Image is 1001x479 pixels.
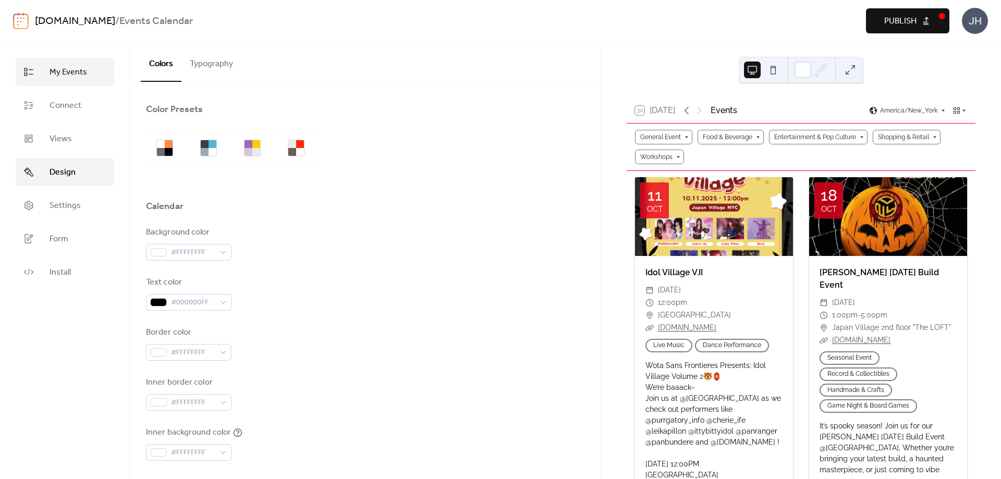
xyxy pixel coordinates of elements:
[832,309,858,322] span: 1:00pm
[171,347,215,359] span: #FFFFFFFF
[832,297,855,309] span: [DATE]
[16,91,114,119] a: Connect
[146,326,229,339] div: Border color
[711,104,737,117] div: Events
[821,205,837,213] div: Oct
[146,226,229,239] div: Background color
[50,233,68,245] span: Form
[141,42,181,82] button: Colors
[647,205,663,213] div: Oct
[50,133,72,145] span: Views
[50,266,71,279] span: Install
[645,322,654,334] div: ​
[832,336,890,344] a: [DOMAIN_NAME]
[645,297,654,309] div: ​
[820,297,828,309] div: ​
[16,158,114,186] a: Design
[50,166,76,179] span: Design
[658,323,716,331] a: [DOMAIN_NAME]
[35,11,115,31] a: [DOMAIN_NAME]
[146,276,229,289] div: Text color
[16,258,114,286] a: Install
[171,297,215,309] span: #000000FF
[13,13,29,29] img: logo
[880,107,937,114] span: America/New_York
[50,100,81,112] span: Connect
[645,267,703,277] a: Idol Village V.II
[821,188,837,203] div: 18
[658,284,681,297] span: [DATE]
[861,309,887,322] span: 5:00pm
[146,376,229,389] div: Inner border color
[50,66,87,79] span: My Events
[820,267,939,290] a: [PERSON_NAME] [DATE] Build Event
[866,8,949,33] button: Publish
[50,200,81,212] span: Settings
[171,397,215,409] span: #FFFFFFFF
[884,15,917,28] span: Publish
[820,309,828,322] div: ​
[171,447,215,459] span: #FFFFFFFF
[820,334,828,347] div: ​
[146,200,184,213] div: Calendar
[658,309,731,322] span: [GEOGRAPHIC_DATA]
[115,11,119,31] b: /
[658,297,687,309] span: 12:00pm
[16,125,114,153] a: Views
[645,309,654,322] div: ​
[16,58,114,86] a: My Events
[146,426,231,439] div: Inner background color
[146,103,203,116] div: Color Presets
[645,284,654,297] div: ​
[16,191,114,219] a: Settings
[648,188,662,203] div: 11
[171,247,215,259] span: #FFFFFFFF
[181,42,241,81] button: Typography
[832,322,951,334] span: Japan Village 2nd floor "The LOFT"
[119,11,193,31] b: Events Calendar
[858,309,861,322] span: -
[16,225,114,253] a: Form
[820,322,828,334] div: ​
[962,8,988,34] div: JH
